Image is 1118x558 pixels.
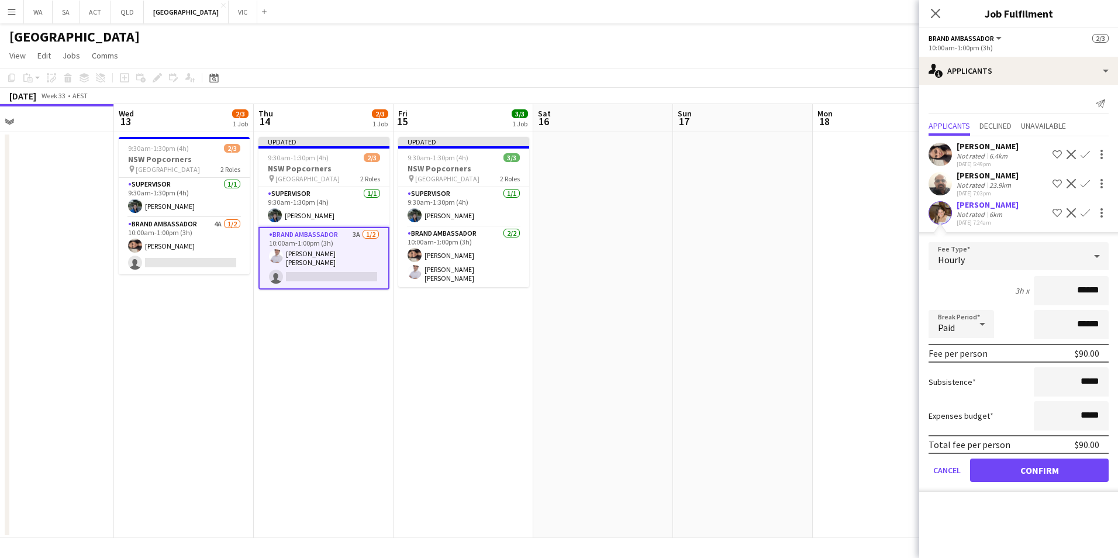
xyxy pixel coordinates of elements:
[970,459,1109,482] button: Confirm
[929,34,1003,43] button: Brand Ambassador
[80,1,111,23] button: ACT
[87,48,123,63] a: Comms
[929,347,988,359] div: Fee per person
[512,119,527,128] div: 1 Job
[73,91,88,100] div: AEST
[53,1,80,23] button: SA
[119,218,250,274] app-card-role: Brand Ambassador4A1/210:00am-1:00pm (3h)[PERSON_NAME]
[408,153,468,162] span: 9:30am-1:30pm (4h)
[816,115,833,128] span: 18
[364,153,380,162] span: 2/3
[929,459,965,482] button: Cancel
[119,154,250,164] h3: NSW Popcorners
[233,119,248,128] div: 1 Job
[9,50,26,61] span: View
[919,57,1118,85] div: Applicants
[63,50,80,61] span: Jobs
[987,181,1013,190] div: 23.9km
[929,122,970,130] span: Applicants
[957,210,987,219] div: Not rated
[938,254,965,266] span: Hourly
[929,439,1010,450] div: Total fee per person
[268,153,329,162] span: 9:30am-1:30pm (4h)
[929,34,994,43] span: Brand Ambassador
[929,411,993,421] label: Expenses budget
[33,48,56,63] a: Edit
[957,190,1019,197] div: [DATE] 7:03pm
[128,144,189,153] span: 9:30am-1:30pm (4h)
[415,174,479,183] span: [GEOGRAPHIC_DATA]
[1015,285,1029,296] div: 3h x
[258,187,389,227] app-card-role: Supervisor1/19:30am-1:30pm (4h)[PERSON_NAME]
[117,115,134,128] span: 13
[957,141,1019,151] div: [PERSON_NAME]
[538,108,551,119] span: Sat
[119,178,250,218] app-card-role: Supervisor1/19:30am-1:30pm (4h)[PERSON_NAME]
[957,219,1019,226] div: [DATE] 7:24am
[929,43,1109,52] div: 10:00am-1:00pm (3h)
[111,1,144,23] button: QLD
[5,48,30,63] a: View
[119,137,250,274] app-job-card: 9:30am-1:30pm (4h)2/3NSW Popcorners [GEOGRAPHIC_DATA]2 RolesSupervisor1/19:30am-1:30pm (4h)[PERSO...
[275,174,340,183] span: [GEOGRAPHIC_DATA]
[676,115,692,128] span: 17
[144,1,229,23] button: [GEOGRAPHIC_DATA]
[224,144,240,153] span: 2/3
[24,1,53,23] button: WA
[957,151,987,160] div: Not rated
[1075,347,1099,359] div: $90.00
[929,377,976,387] label: Subsistence
[987,210,1005,219] div: 6km
[37,50,51,61] span: Edit
[512,109,528,118] span: 3/3
[678,108,692,119] span: Sun
[220,165,240,174] span: 2 Roles
[987,151,1010,160] div: 6.4km
[938,322,955,333] span: Paid
[398,163,529,174] h3: NSW Popcorners
[396,115,408,128] span: 15
[398,137,529,146] div: Updated
[398,108,408,119] span: Fri
[232,109,249,118] span: 2/3
[258,227,389,290] app-card-role: Brand Ambassador3A1/210:00am-1:00pm (3h)[PERSON_NAME] [PERSON_NAME]
[957,199,1019,210] div: [PERSON_NAME]
[1075,439,1099,450] div: $90.00
[817,108,833,119] span: Mon
[957,181,987,190] div: Not rated
[258,137,389,146] div: Updated
[503,153,520,162] span: 3/3
[372,119,388,128] div: 1 Job
[119,108,134,119] span: Wed
[398,137,529,287] app-job-card: Updated9:30am-1:30pm (4h)3/3NSW Popcorners [GEOGRAPHIC_DATA]2 RolesSupervisor1/19:30am-1:30pm (4h...
[1021,122,1066,130] span: Unavailable
[1092,34,1109,43] span: 2/3
[229,1,257,23] button: VIC
[536,115,551,128] span: 16
[258,137,389,290] app-job-card: Updated9:30am-1:30pm (4h)2/3NSW Popcorners [GEOGRAPHIC_DATA]2 RolesSupervisor1/19:30am-1:30pm (4h...
[372,109,388,118] span: 2/3
[979,122,1012,130] span: Declined
[58,48,85,63] a: Jobs
[258,163,389,174] h3: NSW Popcorners
[9,28,140,46] h1: [GEOGRAPHIC_DATA]
[919,6,1118,21] h3: Job Fulfilment
[957,160,1019,168] div: [DATE] 5:49pm
[398,227,529,287] app-card-role: Brand Ambassador2/210:00am-1:00pm (3h)[PERSON_NAME][PERSON_NAME] [PERSON_NAME]
[136,165,200,174] span: [GEOGRAPHIC_DATA]
[92,50,118,61] span: Comms
[398,187,529,227] app-card-role: Supervisor1/19:30am-1:30pm (4h)[PERSON_NAME]
[957,170,1019,181] div: [PERSON_NAME]
[9,90,36,102] div: [DATE]
[39,91,68,100] span: Week 33
[500,174,520,183] span: 2 Roles
[258,108,273,119] span: Thu
[257,115,273,128] span: 14
[360,174,380,183] span: 2 Roles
